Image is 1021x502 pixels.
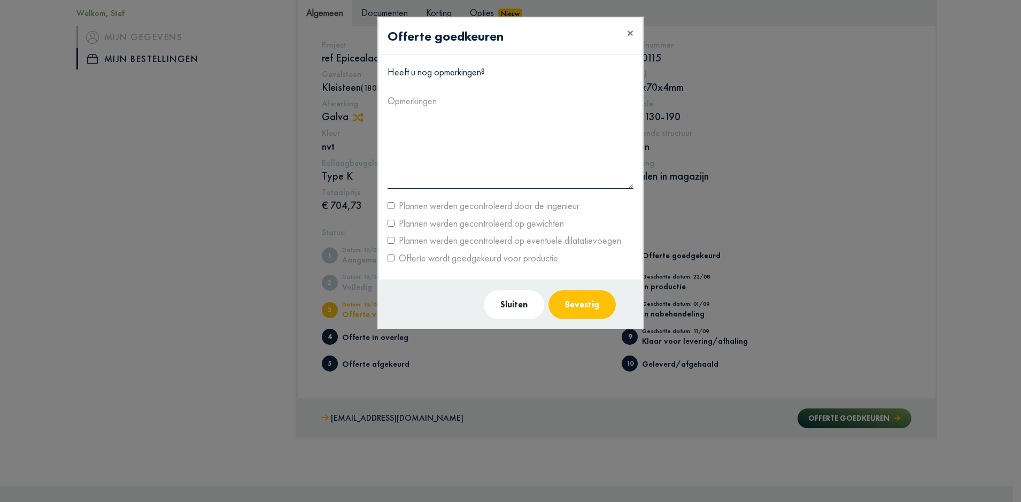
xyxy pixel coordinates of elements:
[388,64,633,81] p: Heeft u nog opmerkingen?
[484,290,544,319] button: Sluiten
[395,232,621,249] label: Plannen werden gecontroleerd op eventuele dilatatievoegen
[388,27,504,46] h4: Offerte goedkeuren
[627,25,633,41] span: ×
[388,92,437,110] label: Opmerkingen
[395,215,564,232] label: Plannen werden gecontroleerd op gewichten
[395,197,579,214] label: Plannen werden gecontroleerd door de ingenieur
[548,290,616,319] button: Bevestig
[395,250,558,267] label: Offerte wordt goedgekeurd voor productie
